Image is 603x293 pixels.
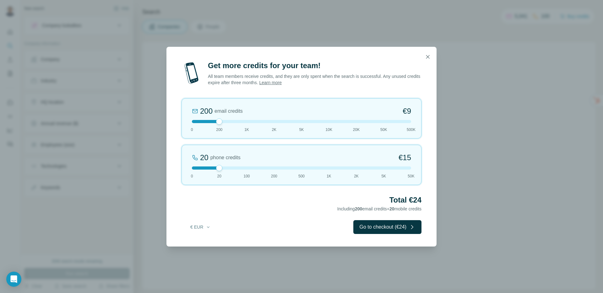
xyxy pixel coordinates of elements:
[182,195,421,205] h2: Total €24
[403,106,411,116] span: €9
[216,127,222,133] span: 200
[299,127,304,133] span: 5K
[208,73,421,86] p: All team members receive credits, and they are only spent when the search is successful. Any unus...
[380,127,387,133] span: 50K
[200,106,213,116] div: 200
[200,153,209,163] div: 20
[217,173,221,179] span: 20
[243,173,250,179] span: 100
[272,127,276,133] span: 2K
[353,220,421,234] button: Go to checkout (€24)
[186,221,215,233] button: € EUR
[182,61,202,86] img: mobile-phone
[407,127,416,133] span: 500K
[298,173,305,179] span: 500
[326,127,332,133] span: 10K
[381,173,386,179] span: 5K
[215,107,243,115] span: email credits
[210,154,241,161] span: phone credits
[259,80,282,85] a: Learn more
[327,173,331,179] span: 1K
[408,173,414,179] span: 50K
[355,206,362,211] span: 200
[6,272,21,287] div: Open Intercom Messenger
[191,173,193,179] span: 0
[191,127,193,133] span: 0
[389,206,394,211] span: 20
[337,206,421,211] span: Including email credits + mobile credits
[399,153,411,163] span: €15
[271,173,277,179] span: 200
[244,127,249,133] span: 1K
[353,127,360,133] span: 20K
[354,173,359,179] span: 2K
